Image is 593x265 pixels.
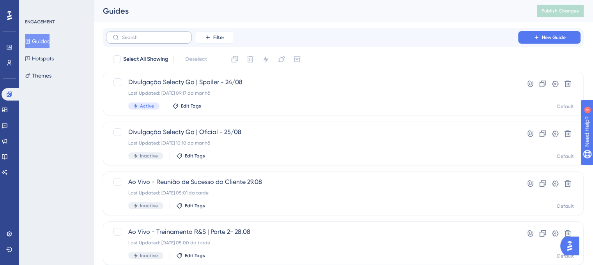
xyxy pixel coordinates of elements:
button: Guides [25,34,50,48]
div: ENGAGEMENT [25,19,55,25]
button: Deselect [178,52,214,66]
div: Guides [103,5,517,16]
span: Deselect [185,55,207,64]
span: Edit Tags [181,103,201,109]
div: Default [557,253,574,259]
span: Active [140,103,154,109]
iframe: UserGuiding AI Assistant Launcher [560,234,584,258]
span: Divulgação Selecty Go | Oficial - 25/08 [128,127,496,137]
div: Last Updated: [DATE] 05:01 da tarde [128,190,496,196]
div: Default [557,153,574,159]
span: Edit Tags [185,253,205,259]
button: Edit Tags [176,253,205,259]
button: Themes [25,69,51,83]
div: Last Updated: [DATE] 09:17 da manhã [128,90,496,96]
button: Hotspots [25,51,54,65]
span: Need Help? [18,2,49,11]
span: Ao Vivo - Reunião de Sucesso do Cliente 29.08 [128,177,496,187]
div: Default [557,203,574,209]
div: 4 [54,4,57,10]
span: Inactive [140,153,158,159]
div: Last Updated: [DATE] 05:00 da tarde [128,240,496,246]
span: Edit Tags [185,153,205,159]
button: Publish Changes [537,5,584,17]
button: Edit Tags [172,103,201,109]
button: New Guide [518,31,581,44]
span: Edit Tags [185,203,205,209]
span: Divulgação Selecty Go | Spoiler - 24/08 [128,78,496,87]
button: Filter [195,31,234,44]
span: Filter [213,34,224,41]
span: Inactive [140,203,158,209]
button: Edit Tags [176,203,205,209]
button: Edit Tags [176,153,205,159]
input: Search [122,35,185,40]
span: Select All Showing [123,55,168,64]
span: Ao Vivo - Treinamento R&S | Parte 2- 28.08 [128,227,496,237]
span: Publish Changes [542,8,579,14]
div: Last Updated: [DATE] 10:10 da manhã [128,140,496,146]
span: New Guide [542,34,566,41]
div: Default [557,103,574,110]
span: Inactive [140,253,158,259]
